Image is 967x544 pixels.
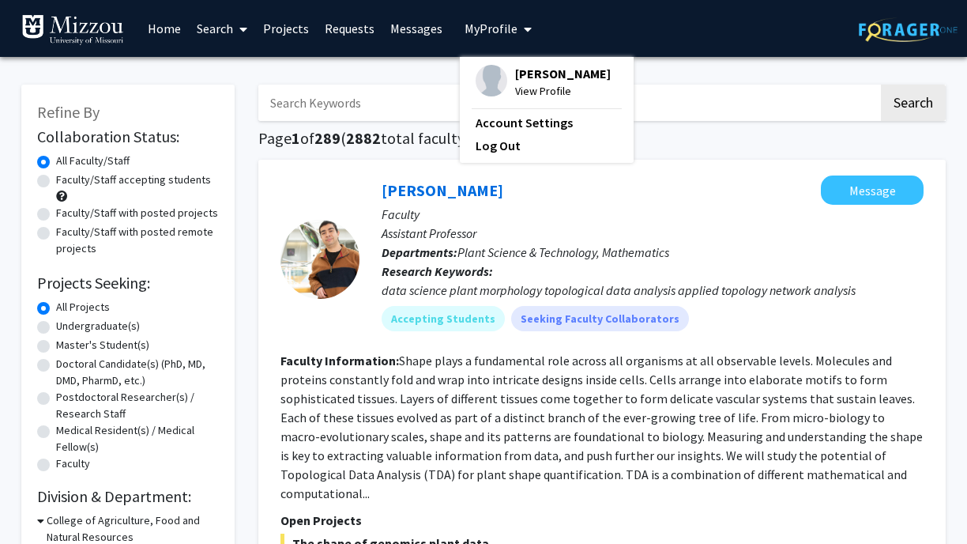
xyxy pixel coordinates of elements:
[382,1,450,56] a: Messages
[515,82,611,100] span: View Profile
[56,337,149,353] label: Master's Student(s)
[37,102,100,122] span: Refine By
[476,65,507,96] img: Profile Picture
[476,136,618,155] a: Log Out
[258,85,879,121] input: Search Keywords
[56,422,219,455] label: Medical Resident(s) / Medical Fellow(s)
[465,21,517,36] span: My Profile
[37,127,219,146] h2: Collaboration Status:
[140,1,189,56] a: Home
[56,299,110,315] label: All Projects
[476,65,611,100] div: Profile Picture[PERSON_NAME]View Profile
[280,353,923,501] fg-read-more: Shape plays a fundamental role across all organisms at all observable levels. Molecules and prote...
[12,473,67,532] iframe: Chat
[21,14,124,46] img: University of Missouri Logo
[37,487,219,506] h2: Division & Department:
[56,389,219,422] label: Postdoctoral Researcher(s) / Research Staff
[292,128,300,148] span: 1
[189,1,255,56] a: Search
[314,128,341,148] span: 289
[382,244,457,260] b: Departments:
[317,1,382,56] a: Requests
[258,129,946,148] h1: Page of ( total faculty/staff results)
[881,85,946,121] button: Search
[515,65,611,82] span: [PERSON_NAME]
[382,263,493,279] b: Research Keywords:
[56,356,219,389] label: Doctoral Candidate(s) (PhD, MD, DMD, PharmD, etc.)
[382,180,503,200] a: [PERSON_NAME]
[255,1,317,56] a: Projects
[56,153,130,169] label: All Faculty/Staff
[37,274,219,293] h2: Projects Seeking:
[511,306,689,331] mat-chip: Seeking Faculty Collaborators
[476,113,618,132] a: Account Settings
[457,244,669,260] span: Plant Science & Technology, Mathematics
[280,511,924,530] p: Open Projects
[56,205,218,221] label: Faculty/Staff with posted projects
[56,172,211,188] label: Faculty/Staff accepting students
[56,224,219,257] label: Faculty/Staff with posted remote projects
[382,224,924,243] p: Assistant Professor
[382,205,924,224] p: Faculty
[346,128,381,148] span: 2882
[821,176,924,205] button: Message Erik Amézquita
[382,306,505,331] mat-chip: Accepting Students
[280,353,399,368] b: Faculty Information:
[382,281,924,300] div: data science plant morphology topological data analysis applied topology network analysis
[56,318,140,334] label: Undergraduate(s)
[859,17,958,42] img: ForagerOne Logo
[56,455,90,472] label: Faculty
